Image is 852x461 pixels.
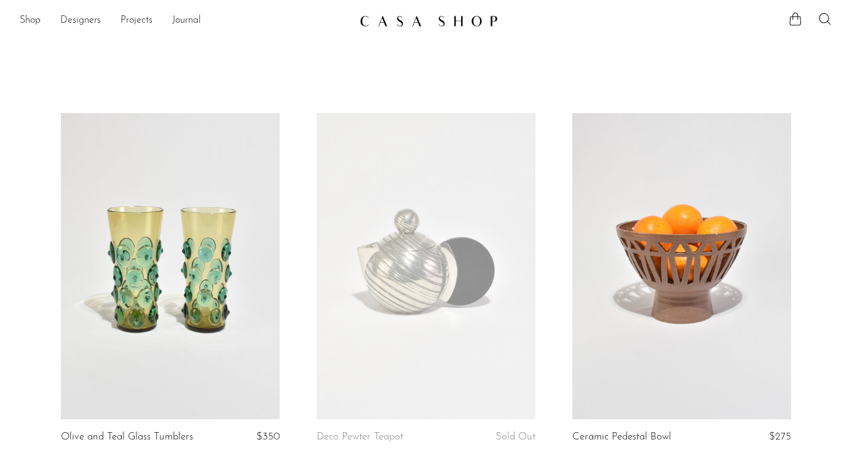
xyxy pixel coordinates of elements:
span: $350 [256,431,280,442]
a: Projects [120,13,152,29]
span: $275 [769,431,791,442]
a: Journal [172,13,201,29]
nav: Desktop navigation [20,10,350,31]
ul: NEW HEADER MENU [20,10,350,31]
a: Olive and Teal Glass Tumblers [61,431,193,443]
a: Ceramic Pedestal Bowl [572,431,671,443]
span: Sold Out [495,431,535,442]
a: Designers [60,13,101,29]
a: Shop [20,13,41,29]
a: Deco Pewter Teapot [317,431,403,443]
